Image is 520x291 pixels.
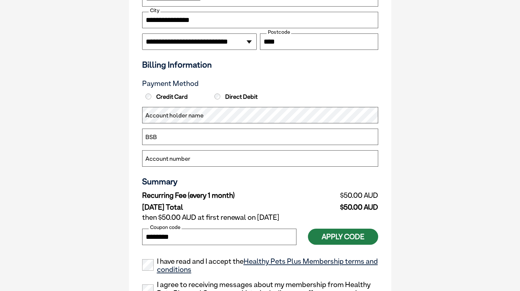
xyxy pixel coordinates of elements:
td: [DATE] Total [142,201,308,212]
h3: Summary [142,177,378,186]
td: then $50.00 AUD at first renewal on [DATE] [142,212,378,223]
label: Credit Card [144,93,211,100]
label: I have read and I accept the [142,257,378,274]
h3: Payment Method [142,79,378,88]
input: I have read and I accept theHealthy Pets Plus Membership terms and conditions [142,259,154,271]
label: Postcode [267,29,291,35]
button: Apply Code [308,229,378,245]
td: Recurring Fee (every 1 month) [142,190,308,201]
input: Direct Debit [214,94,220,99]
label: Account number [145,155,190,163]
input: Credit Card [145,94,151,99]
td: $50.00 AUD [308,190,378,201]
label: Coupon code [149,224,182,230]
h3: Billing Information [142,60,378,70]
label: Account holder name [145,111,204,120]
label: Direct Debit [213,93,280,100]
a: Healthy Pets Plus Membership terms and conditions [157,257,378,274]
td: $50.00 AUD [308,201,378,212]
label: BSB [145,133,157,141]
label: City [149,8,161,13]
